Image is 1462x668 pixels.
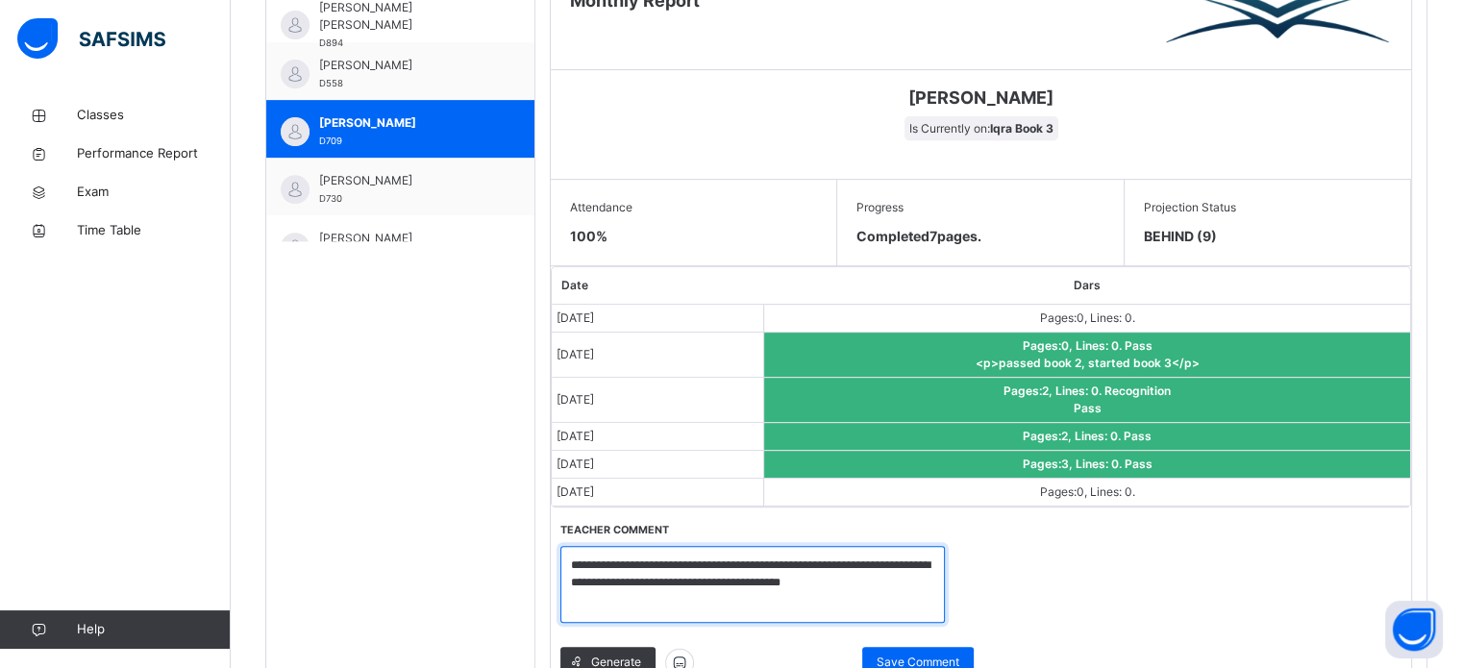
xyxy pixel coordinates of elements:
[990,121,1053,136] b: Iqra Book 3
[77,221,231,240] span: Time Table
[319,114,491,132] span: [PERSON_NAME]
[557,310,594,325] span: [DATE]
[856,228,981,244] span: Completed 7 pages.
[557,347,594,361] span: [DATE]
[319,193,342,204] span: D730
[281,175,310,204] img: default.svg
[1104,383,1171,398] span: Recognition
[557,392,594,407] span: [DATE]
[557,484,594,499] span: [DATE]
[976,356,1200,370] span: <p>passed book 2, started book 3</p>
[1040,310,1135,325] span: Pages: 0 , Lines: 0 .
[560,523,669,538] label: Teacher comment
[319,230,491,247] span: [PERSON_NAME]
[77,620,230,639] span: Help
[561,278,588,292] span: Date
[319,57,491,74] span: [PERSON_NAME]
[557,429,594,443] span: [DATE]
[281,60,310,88] img: default.svg
[570,228,607,244] span: 100 %
[565,85,1397,111] span: [PERSON_NAME]
[1125,457,1152,471] span: Pass
[557,457,594,471] span: [DATE]
[764,267,1410,305] th: Dars
[319,78,343,88] span: D558
[319,37,343,48] span: D894
[904,116,1058,140] span: Is Currently on:
[570,199,817,216] span: Attendance
[1023,429,1124,443] span: Pages: 2 , Lines: 0 .
[1004,383,1104,398] span: Pages: 2 , Lines: 0 .
[77,144,231,163] span: Performance Report
[281,117,310,146] img: default.svg
[1023,457,1125,471] span: Pages: 3 , Lines: 0 .
[281,11,310,39] img: default.svg
[1074,401,1102,415] span: Pass
[281,233,310,261] img: default.svg
[1144,226,1391,246] span: BEHIND (9)
[856,199,1103,216] span: Progress
[77,106,231,125] span: Classes
[1125,338,1152,353] span: Pass
[77,183,231,202] span: Exam
[1144,199,1391,216] span: Projection Status
[319,172,491,189] span: [PERSON_NAME]
[17,18,165,59] img: safsims
[1040,484,1135,499] span: Pages: 0 , Lines: 0 .
[319,136,342,146] span: D709
[1385,601,1443,658] button: Open asap
[1124,429,1152,443] span: Pass
[1023,338,1125,353] span: Pages: 0 , Lines: 0 .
